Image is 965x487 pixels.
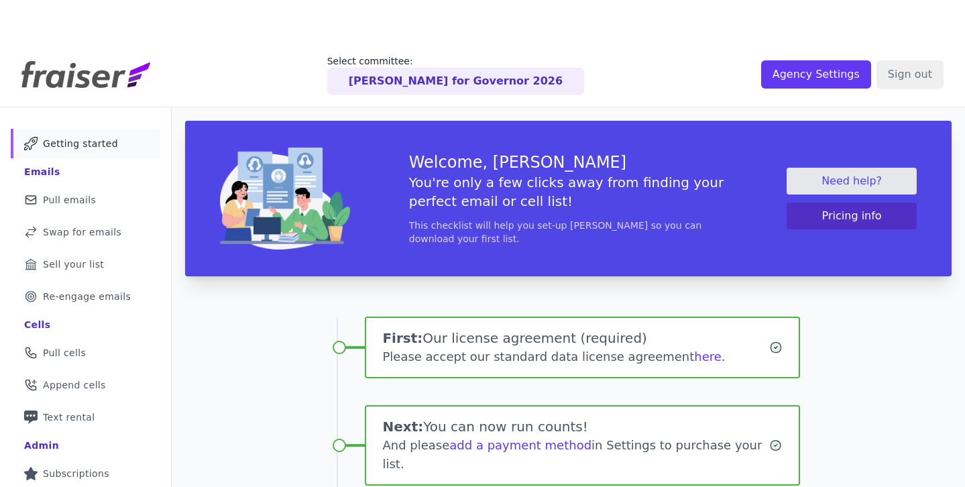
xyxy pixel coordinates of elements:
span: Re-engage emails [43,290,131,303]
h1: Our license agreement (required) [382,329,769,347]
a: Pull cells [11,338,160,368]
button: Pricing info [787,203,917,229]
p: [PERSON_NAME] for Governor 2026 [349,73,563,89]
div: And please in Settings to purchase your list. [382,436,769,474]
a: Swap for emails [11,217,160,247]
img: img [220,148,350,250]
span: Pull cells [43,346,86,360]
span: Text rental [43,411,95,424]
a: Pull emails [11,185,160,215]
a: Sell your list [11,250,160,279]
div: Admin [24,439,59,452]
a: add a payment method [449,438,591,452]
a: Re-engage emails [11,282,160,311]
span: Getting started [43,137,118,150]
h3: Welcome, [PERSON_NAME] [409,152,728,173]
span: Subscriptions [43,467,109,480]
a: Append cells [11,370,160,400]
a: Select committee: [PERSON_NAME] for Governor 2026 [327,54,584,95]
h1: You can now run counts! [382,417,769,436]
input: Agency Settings [761,60,871,89]
input: Sign out [876,60,944,89]
div: Emails [24,165,60,178]
div: Cells [24,318,50,331]
span: Sell your list [43,258,104,271]
a: Need help? [787,168,917,195]
a: Getting started [11,129,160,158]
span: Pull emails [43,193,96,207]
p: Select committee: [327,54,584,68]
span: Append cells [43,378,106,392]
img: Fraiser Logo [21,61,150,88]
h5: You're only a few clicks away from finding your perfect email or cell list! [409,173,728,211]
span: Swap for emails [43,225,121,239]
a: Text rental [11,402,160,432]
div: Please accept our standard data license agreement [382,347,769,366]
p: This checklist will help you set-up [PERSON_NAME] so you can download your first list. [409,219,728,246]
span: First: [382,330,422,346]
span: Next: [382,419,423,435]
